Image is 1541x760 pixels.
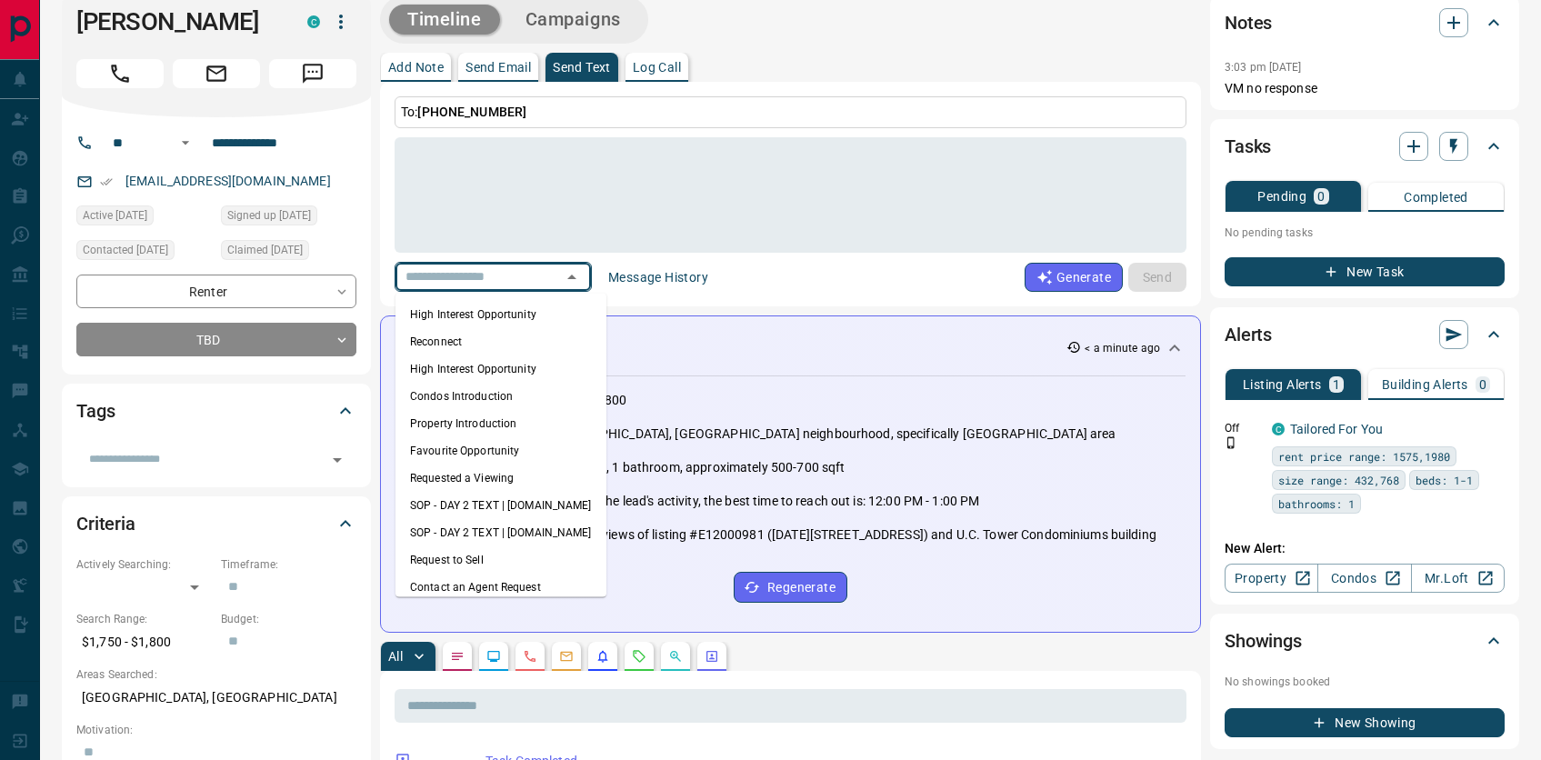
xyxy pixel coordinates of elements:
[221,205,356,231] div: Mon Jun 02 2025
[269,59,356,88] span: Message
[632,649,646,664] svg: Requests
[1225,257,1505,286] button: New Task
[1382,378,1468,391] p: Building Alerts
[1243,378,1322,391] p: Listing Alerts
[1225,8,1272,37] h2: Notes
[83,206,147,225] span: Active [DATE]
[597,263,719,292] button: Message History
[1479,378,1486,391] p: 0
[325,447,350,473] button: Open
[595,649,610,664] svg: Listing Alerts
[227,241,303,259] span: Claimed [DATE]
[1333,378,1340,391] p: 1
[307,15,320,28] div: condos.ca
[1025,263,1123,292] button: Generate
[1257,190,1306,203] p: Pending
[227,206,311,225] span: Signed up [DATE]
[76,240,212,265] div: Wed Jun 04 2025
[1225,219,1505,246] p: No pending tasks
[395,331,1186,365] div: Activity Summary< a minute ago
[76,59,164,88] span: Call
[545,458,845,477] p: 1 bedroom, 1 bathroom, approximately 500-700 sqft
[1278,471,1399,489] span: size range: 432,768
[221,611,356,627] p: Budget:
[395,383,606,410] li: Condos Introduction
[76,323,356,356] div: TBD
[1225,626,1302,655] h2: Showings
[545,425,1116,444] p: [GEOGRAPHIC_DATA], [GEOGRAPHIC_DATA] neighbourhood, specifically [GEOGRAPHIC_DATA] area
[76,722,356,738] p: Motivation:
[1225,132,1271,161] h2: Tasks
[705,649,719,664] svg: Agent Actions
[1278,495,1355,513] span: bathrooms: 1
[1085,340,1160,356] p: < a minute ago
[633,61,681,74] p: Log Call
[1317,190,1325,203] p: 0
[76,502,356,545] div: Criteria
[388,650,403,663] p: All
[76,389,356,433] div: Tags
[1225,708,1505,737] button: New Showing
[553,61,611,74] p: Send Text
[395,574,606,601] li: Contact an Agent Request
[1404,191,1468,204] p: Completed
[76,556,212,573] p: Actively Searching:
[450,649,465,664] svg: Notes
[76,396,115,425] h2: Tags
[76,7,280,36] h1: [PERSON_NAME]
[1225,436,1237,449] svg: Push Notification Only
[1411,564,1505,593] a: Mr.Loft
[395,96,1186,128] p: To:
[76,205,212,231] div: Sat Jun 07 2025
[221,556,356,573] p: Timeframe:
[545,525,1156,545] p: Repeated views of listing #E12000981 ([DATE][STREET_ADDRESS]) and U.C. Tower Condominiums building
[1278,447,1450,465] span: rent price range: 1575,1980
[465,61,531,74] p: Send Email
[417,105,526,119] span: [PHONE_NUMBER]
[668,649,683,664] svg: Opportunities
[221,240,356,265] div: Mon Jun 02 2025
[389,5,500,35] button: Timeline
[100,175,113,188] svg: Email Verified
[1416,471,1473,489] span: beds: 1-1
[395,437,606,465] li: Favourite Opportunity
[1225,564,1318,593] a: Property
[1290,422,1383,436] a: Tailored For You
[1225,539,1505,558] p: New Alert:
[388,61,444,74] p: Add Note
[395,519,606,546] li: SOP - DAY 2 TEXT | [DOMAIN_NAME]
[1225,79,1505,98] p: VM no response
[76,275,356,308] div: Renter
[1225,125,1505,168] div: Tasks
[1272,423,1285,435] div: condos.ca
[486,649,501,664] svg: Lead Browsing Activity
[1225,420,1261,436] p: Off
[507,5,639,35] button: Campaigns
[1225,1,1505,45] div: Notes
[125,174,331,188] a: [EMAIL_ADDRESS][DOMAIN_NAME]
[395,355,606,383] li: High Interest Opportunity
[559,265,585,290] button: Close
[76,611,212,627] p: Search Range:
[1225,313,1505,356] div: Alerts
[395,492,606,519] li: SOP - DAY 2 TEXT | [DOMAIN_NAME]
[1317,564,1411,593] a: Condos
[1225,61,1302,74] p: 3:03 pm [DATE]
[76,509,135,538] h2: Criteria
[523,649,537,664] svg: Calls
[76,627,212,657] p: $1,750 - $1,800
[545,492,979,511] p: Based on the lead's activity, the best time to reach out is: 12:00 PM - 1:00 PM
[76,683,356,713] p: [GEOGRAPHIC_DATA], [GEOGRAPHIC_DATA]
[1225,320,1272,349] h2: Alerts
[76,666,356,683] p: Areas Searched:
[395,301,606,328] li: High Interest Opportunity
[395,546,606,574] li: Request to Sell
[395,410,606,437] li: Property Introduction
[395,465,606,492] li: Requested a Viewing
[1225,674,1505,690] p: No showings booked
[395,328,606,355] li: Reconnect
[83,241,168,259] span: Contacted [DATE]
[1225,619,1505,663] div: Showings
[734,572,847,603] button: Regenerate
[559,649,574,664] svg: Emails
